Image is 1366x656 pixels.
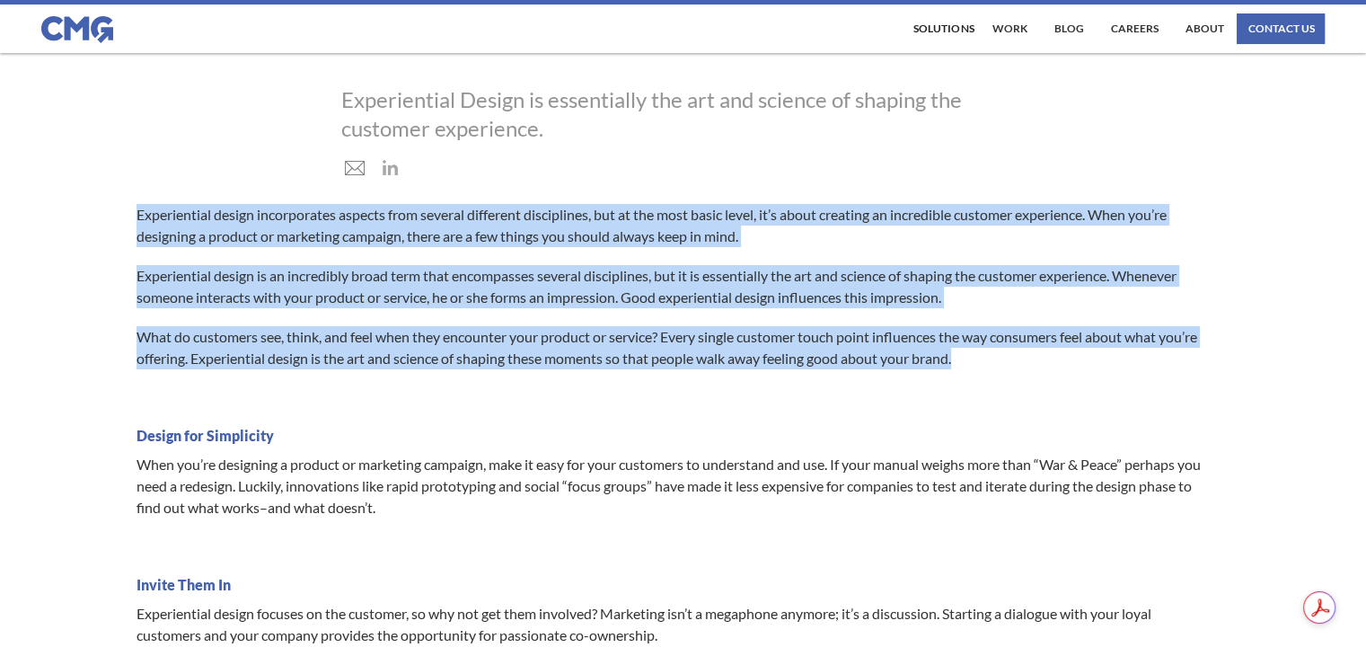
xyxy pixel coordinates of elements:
div: Experiential Design is essentially the art and science of shaping the customer experience. [341,85,1025,143]
p: Experiential design incorporates aspects from several different disciplines, but at the most basi... [137,204,1212,247]
img: mail icon in grey [343,159,366,178]
h3: Invite Them In [137,576,1212,594]
p: Experiential design is an incredibly broad term that encompasses several disciplines, but it is e... [137,265,1212,308]
img: CMG logo in blue. [41,16,113,43]
div: contact us [1247,23,1314,34]
a: Careers [1106,13,1162,44]
img: LinkedIn icon in grey [381,158,400,177]
p: ‍ [137,536,1212,558]
p: What do customers see, think, and feel when they encounter your product or service? Every single ... [137,326,1212,369]
p: Experiential design focuses on the customer, so why not get them involved? Marketing isn’t a mega... [137,603,1212,646]
h3: Design for Simplicity [137,427,1212,445]
a: About [1180,13,1228,44]
p: ‍ [137,387,1212,409]
a: work [987,13,1031,44]
p: When you’re designing a product or marketing campaign, make it easy for your customers to underst... [137,454,1212,519]
a: Blog [1049,13,1088,44]
div: Solutions [913,23,974,34]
